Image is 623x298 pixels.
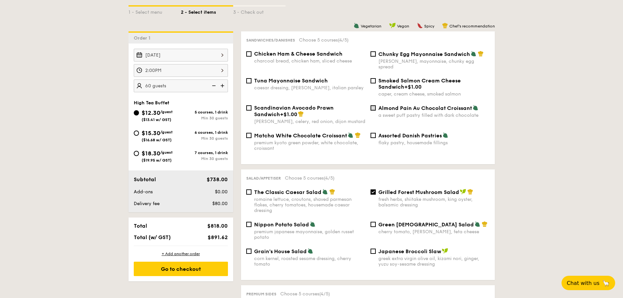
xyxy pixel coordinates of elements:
[254,229,365,240] div: premium japanese mayonnaise, golden russet potato
[467,189,473,195] img: icon-chef-hat.a58ddaea.svg
[254,197,365,213] div: romaine lettuce, croutons, shaved parmesan flakes, cherry tomatoes, housemade caesar dressing
[475,221,480,227] img: icon-vegetarian.fe4039eb.svg
[355,132,361,138] img: icon-chef-hat.a58ddaea.svg
[212,201,228,206] span: $80.00
[181,116,228,120] div: Min 30 guests
[208,79,218,92] img: icon-reduce.1d2dbef1.svg
[378,197,490,208] div: fresh herbs, shiitake mushroom, king oyster, balsamic dressing
[471,51,476,57] img: icon-vegetarian.fe4039eb.svg
[378,105,472,111] span: Almond Pain Au Chocolat Croissant
[207,223,228,229] span: $818.00
[134,35,153,41] span: Order 1
[371,222,376,227] input: Green [DEMOGRAPHIC_DATA] Saladcherry tomato, [PERSON_NAME], feta cheese
[233,7,286,16] div: 3 - Check out
[378,113,490,118] div: a sweet puff pastry filled with dark chocolate
[181,7,233,16] div: 2 - Select items
[181,110,228,114] div: 5 courses, 1 drink
[567,280,599,286] span: Chat with us
[482,221,488,227] img: icon-chef-hat.a58ddaea.svg
[181,156,228,161] div: Min 30 guests
[378,189,459,195] span: Grilled Forest Mushroom Salad
[378,248,441,254] span: Japanese Broccoli Slaw
[254,85,365,91] div: caesar dressing, [PERSON_NAME], italian parsley
[378,221,474,228] span: Green [DEMOGRAPHIC_DATA] Salad
[417,23,423,28] img: icon-spicy.37a8142b.svg
[307,248,313,254] img: icon-vegetarian.fe4039eb.svg
[254,256,365,267] div: corn kernel, roasted sesame dressing, cherry tomato
[254,248,307,254] span: Grain's House Salad
[134,64,228,77] input: Event time
[442,132,448,138] img: icon-vegetarian.fe4039eb.svg
[181,150,228,155] div: 7 courses, 1 drink
[246,189,251,195] input: The Classic Caesar Saladromaine lettuce, croutons, shaved parmesan flakes, cherry tomatoes, house...
[142,150,160,157] span: $18.30
[215,189,228,195] span: $0.00
[442,248,448,254] img: icon-vegan.f8ff3823.svg
[246,78,251,83] input: Tuna Mayonnaise Sandwichcaesar dressing, [PERSON_NAME], italian parsley
[254,58,365,64] div: charcoal bread, chicken ham, sliced cheese
[254,189,321,195] span: The Classic Caesar Salad
[371,78,376,83] input: Smoked Salmon Cream Cheese Sandwich+$1.00caper, cream cheese, smoked salmon
[354,23,359,28] img: icon-vegetarian.fe4039eb.svg
[134,49,228,61] input: Event date
[181,130,228,135] div: 6 courses, 1 drink
[404,84,422,90] span: +$1.00
[134,131,139,136] input: $15.30/guest($16.68 w/ GST)6 courses, 1 drinkMin 30 guests
[449,24,495,28] span: Chef's recommendation
[208,234,228,240] span: $891.62
[310,221,316,227] img: icon-vegetarian.fe4039eb.svg
[324,175,335,181] span: (4/5)
[254,78,328,84] span: Tuna Mayonnaise Sandwich
[246,222,251,227] input: Nippon Potato Saladpremium japanese mayonnaise, golden russet potato
[322,189,328,195] img: icon-vegetarian.fe4039eb.svg
[319,291,330,297] span: (4/5)
[134,110,139,115] input: $12.30/guest($13.41 w/ GST)5 courses, 1 drinkMin 30 guests
[378,132,442,139] span: Assorted Danish Pastries
[134,151,139,156] input: $18.30/guest($19.95 w/ GST)7 courses, 1 drinkMin 30 guests
[361,24,381,28] span: Vegetarian
[181,136,228,141] div: Min 30 guests
[246,292,276,296] span: Premium sides
[254,221,309,228] span: Nippon Potato Salad
[298,111,304,117] img: icon-chef-hat.a58ddaea.svg
[460,189,466,195] img: icon-vegan.f8ff3823.svg
[134,189,153,195] span: Add-ons
[378,91,490,97] div: caper, cream cheese, smoked salmon
[285,175,335,181] span: Choose 5 courses
[378,229,490,235] div: cherry tomato, [PERSON_NAME], feta cheese
[371,133,376,138] input: Assorted Danish Pastriesflaky pastry, housemade fillings
[254,119,365,124] div: [PERSON_NAME], celery, red onion, dijon mustard
[142,117,171,122] span: ($13.41 w/ GST)
[299,37,349,43] span: Choose 5 courses
[246,133,251,138] input: Matcha White Chocolate Croissantpremium kyoto green powder, white chocolate, croissant
[246,176,281,181] span: Salad/Appetiser
[160,110,173,114] span: /guest
[378,59,490,70] div: [PERSON_NAME], mayonnaise, chunky egg spread
[246,51,251,57] input: Chicken Ham & Cheese Sandwichcharcoal bread, chicken ham, sliced cheese
[602,279,610,287] span: 🦙
[134,223,147,229] span: Total
[442,23,448,28] img: icon-chef-hat.a58ddaea.svg
[397,24,409,28] span: Vegan
[473,105,478,111] img: icon-vegetarian.fe4039eb.svg
[478,51,484,57] img: icon-chef-hat.a58ddaea.svg
[246,105,251,111] input: Scandinavian Avocado Prawn Sandwich+$1.00[PERSON_NAME], celery, red onion, dijon mustard
[134,176,156,183] span: Subtotal
[371,51,376,57] input: Chunky Egg Mayonnaise Sandwich[PERSON_NAME], mayonnaise, chunky egg spread
[134,79,228,92] input: Number of guests
[371,189,376,195] input: Grilled Forest Mushroom Saladfresh herbs, shiitake mushroom, king oyster, balsamic dressing
[207,176,228,183] span: $738.00
[371,105,376,111] input: Almond Pain Au Chocolat Croissanta sweet puff pastry filled with dark chocolate
[254,51,342,57] span: Chicken Ham & Cheese Sandwich
[329,189,335,195] img: icon-chef-hat.a58ddaea.svg
[134,201,160,206] span: Delivery fee
[348,132,354,138] img: icon-vegetarian.fe4039eb.svg
[378,256,490,267] div: greek extra virgin olive oil, kizami nori, ginger, yuzu soy-sesame dressing
[129,7,181,16] div: 1 - Select menu
[218,79,228,92] img: icon-add.58712e84.svg
[254,105,334,117] span: Scandinavian Avocado Prawn Sandwich
[134,234,171,240] span: Total (w/ GST)
[142,109,160,116] span: $12.30
[246,249,251,254] input: Grain's House Saladcorn kernel, roasted sesame dressing, cherry tomato
[142,138,172,142] span: ($16.68 w/ GST)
